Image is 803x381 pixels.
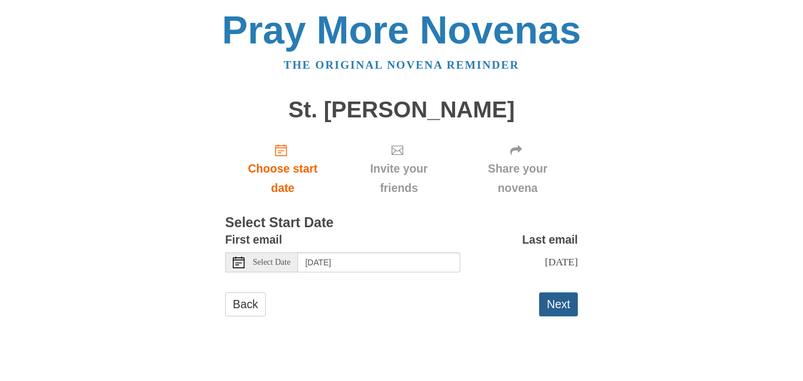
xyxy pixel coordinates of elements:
[253,258,290,267] span: Select Date
[352,159,446,198] span: Invite your friends
[469,159,566,198] span: Share your novena
[539,292,578,316] button: Next
[225,134,340,204] a: Choose start date
[222,8,581,52] a: Pray More Novenas
[284,59,520,71] a: The original novena reminder
[340,134,457,204] div: Click "Next" to confirm your start date first.
[237,159,329,198] span: Choose start date
[225,97,578,123] h1: St. [PERSON_NAME]
[457,134,578,204] div: Click "Next" to confirm your start date first.
[225,292,266,316] a: Back
[522,230,578,249] label: Last email
[545,256,578,268] span: [DATE]
[225,215,578,231] h3: Select Start Date
[225,230,282,249] label: First email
